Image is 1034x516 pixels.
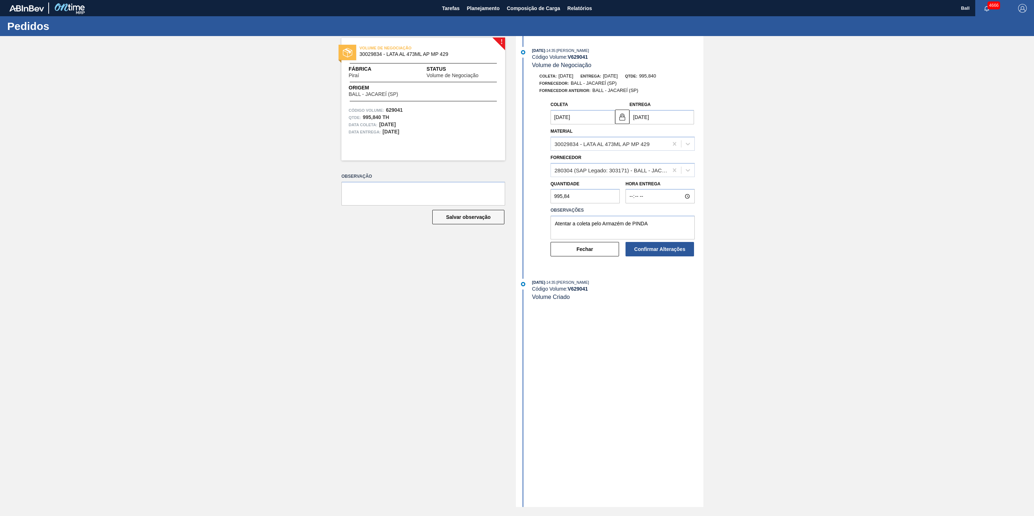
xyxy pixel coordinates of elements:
span: Status [427,65,498,73]
span: - 14:35 [545,281,555,285]
span: Data entrega: [349,128,381,136]
input: dd/mm/yyyy [629,110,694,124]
span: Relatórios [567,4,592,13]
span: : [PERSON_NAME] [555,280,589,285]
span: 30029834 - LATA AL 473ML AP MP 429 [359,52,490,57]
img: Logout [1018,4,1027,13]
label: Coleta [551,102,568,107]
span: Piraí [349,73,359,78]
span: 995,840 [639,73,656,79]
h1: Pedidos [7,22,135,30]
span: Volume de Negociação [427,73,478,78]
div: 280304 (SAP Legado: 303171) - BALL - JACAREÍ (SP) [554,167,669,173]
span: [DATE] [532,280,545,285]
button: Fechar [551,242,619,256]
span: 4666 [987,1,1000,9]
span: Fornecedor Anterior: [539,88,591,93]
span: BALL - JACAREÍ (SP) [571,80,617,86]
span: Código Volume: [349,107,384,114]
span: Tarefas [442,4,460,13]
button: Confirmar Alterações [626,242,694,256]
label: Material [551,129,573,134]
button: Notificações [975,3,998,13]
span: [DATE] [532,48,545,53]
span: Volume de Negociação [532,62,592,68]
strong: V 629041 [567,54,588,60]
label: Fornecedor [551,155,581,160]
span: Planejamento [467,4,500,13]
span: Composição de Carga [507,4,560,13]
div: Código Volume: [532,286,703,292]
span: BALL - JACAREÍ (SP) [592,88,638,93]
span: BALL - JACAREÍ (SP) [349,92,398,97]
span: [DATE] [603,73,618,79]
strong: V 629041 [567,286,588,292]
span: Qtde: [625,74,637,78]
input: dd/mm/yyyy [551,110,615,124]
strong: [DATE] [379,122,396,127]
span: Fábrica [349,65,382,73]
span: [DATE] [558,73,573,79]
label: Hora Entrega [626,179,695,189]
span: Origem [349,84,419,92]
label: Observações [551,205,695,216]
img: locked [618,113,627,121]
span: : [PERSON_NAME] [555,48,589,53]
span: Qtde : [349,114,361,121]
span: Fornecedor: [539,81,569,85]
label: Entrega [629,102,651,107]
span: Volume Criado [532,294,570,300]
img: atual [521,50,525,54]
span: VOLUME DE NEGOCIAÇÃO [359,44,460,52]
span: Entrega: [580,74,601,78]
img: status [343,48,352,57]
img: atual [521,282,525,286]
div: 30029834 - LATA AL 473ML AP MP 429 [554,141,650,147]
label: Quantidade [551,181,579,186]
span: - 14:35 [545,49,555,53]
img: TNhmsLtSVTkK8tSr43FrP2fwEKptu5GPRR3wAAAABJRU5ErkJggg== [9,5,44,12]
textarea: Atentar a coleta pelo Armazém de PINDA [551,216,695,239]
label: Observação [341,171,505,182]
div: Código Volume: [532,54,703,60]
span: Coleta: [539,74,557,78]
button: Salvar observação [432,210,504,224]
strong: [DATE] [383,129,399,134]
button: locked [615,110,629,124]
strong: 995,840 TH [363,114,389,120]
strong: 629041 [386,107,403,113]
span: Data coleta: [349,121,377,128]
